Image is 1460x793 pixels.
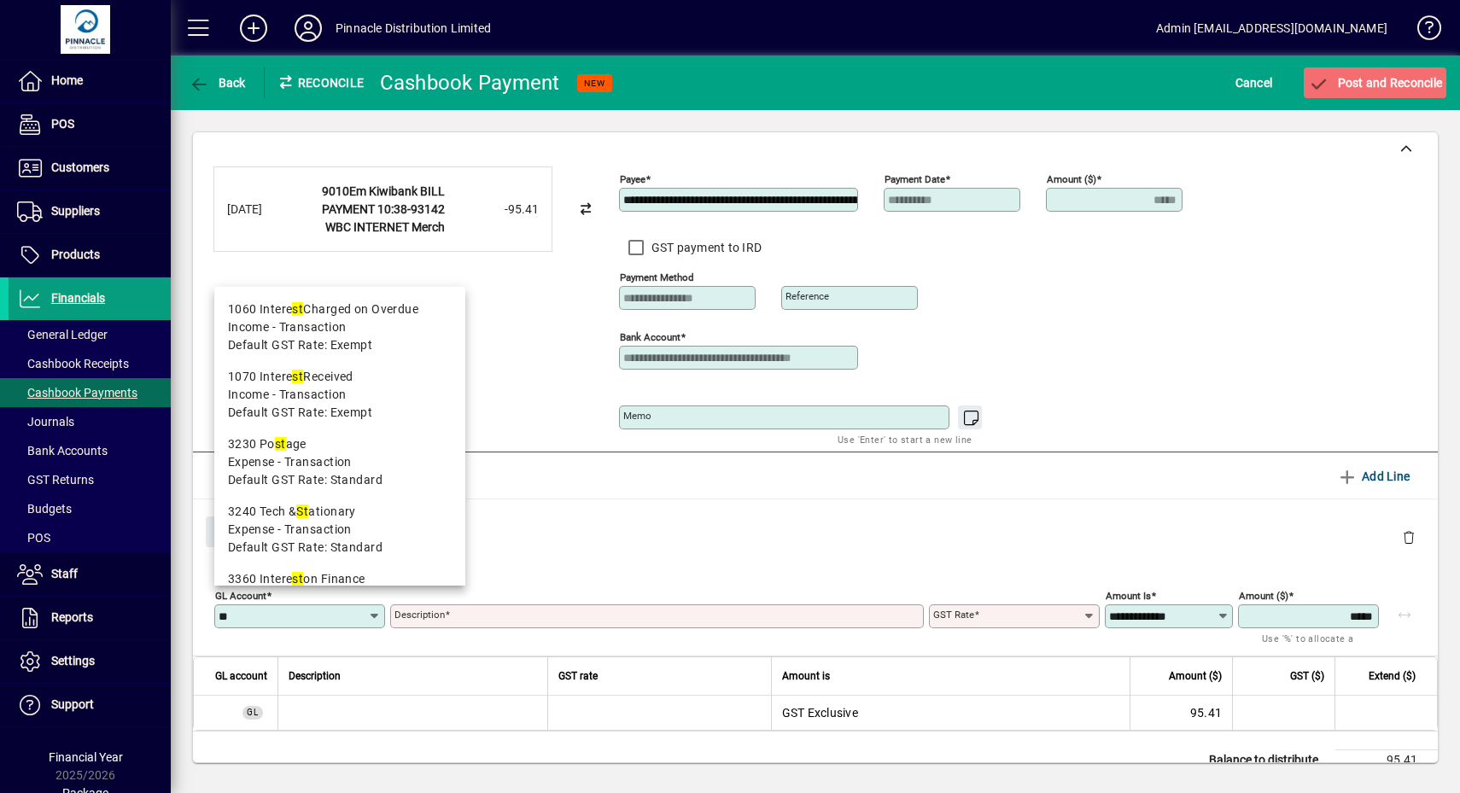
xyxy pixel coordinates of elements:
mat-label: Description [394,609,445,621]
span: Bank Accounts [17,444,108,458]
app-page-header-button: Close [201,523,268,539]
div: Admin [EMAIL_ADDRESS][DOMAIN_NAME] [1156,15,1387,42]
span: Expense - Transaction [228,453,352,471]
button: Close [206,516,264,547]
button: Profile [281,13,336,44]
mat-hint: Use '%' to allocate a percentage [1262,628,1365,665]
a: Journals [9,407,171,436]
em: st [275,437,286,451]
mat-option: 3360 Interest on Finance [214,563,466,631]
span: Default GST Rate: Exempt [228,404,373,422]
mat-option: 1060 Interest Charged on Overdue [214,294,466,361]
div: 1060 Intere Charged on Overdue [228,300,453,318]
span: Staff [51,567,78,580]
strong: 9010Em Kiwibank BILL PAYMENT 10:38-93142 WBC INTERNET Merch [322,184,445,234]
a: Suppliers [9,190,171,233]
mat-label: Amount is [1106,590,1151,602]
span: General Ledger [17,328,108,341]
a: Customers [9,147,171,190]
mat-label: Amount ($) [1239,590,1288,602]
td: 95.41 [1130,696,1232,730]
span: Income - Transaction [228,318,347,336]
span: GL account [215,667,267,685]
span: GST Returns [17,473,94,487]
a: General Ledger [9,320,171,349]
a: Support [9,684,171,726]
td: Balance to distribute [1200,750,1335,771]
mat-label: Payee [620,173,645,185]
span: Financials [51,291,105,305]
app-page-header-button: Delete [1388,529,1429,545]
td: GST Exclusive [771,696,1130,730]
a: Budgets [9,494,171,523]
a: Products [9,234,171,277]
td: 95.41 [1335,750,1438,771]
div: Reconcile [265,69,367,96]
mat-option: 1070 Interest Received [214,361,466,429]
span: Default GST Rate: Standard [228,539,383,557]
a: POS [9,523,171,552]
span: Support [51,697,94,711]
a: Cashbook Receipts [9,349,171,378]
mat-option: 3240 Tech & Stationary [214,496,466,563]
mat-label: Bank Account [620,331,680,343]
span: Default GST Rate: Standard [228,471,383,489]
a: Staff [9,553,171,596]
span: POS [51,117,74,131]
span: Budgets [17,502,72,516]
span: Reports [51,610,93,624]
span: Cashbook Receipts [17,357,129,370]
span: Journals [17,415,74,429]
span: Extend ($) [1369,667,1416,685]
a: Knowledge Base [1405,3,1439,59]
span: GST rate [558,667,598,685]
span: Cashbook Payments [17,386,137,399]
span: Back [189,76,246,90]
div: Pinnacle Distribution Limited [336,15,491,42]
a: Settings [9,640,171,683]
mat-hint: Use 'Enter' to start a new line [838,429,972,449]
em: st [292,572,303,586]
button: Add [226,13,281,44]
div: -95.41 [453,201,539,219]
button: Back [184,67,250,98]
mat-label: Reference [785,290,829,302]
div: [DATE] [227,201,295,219]
span: POS [17,531,50,545]
mat-label: Payment method [620,271,694,283]
div: 3240 Tech & ationary [228,503,453,521]
div: Cashbook Payment [380,69,560,96]
a: Reports [9,597,171,639]
div: 3360 Intere on Finance [228,570,453,588]
mat-label: GST rate [933,609,974,621]
div: 1070 Intere Received [228,368,453,386]
mat-label: Memo [623,410,651,422]
mat-label: Payment Date [885,173,945,185]
a: Cashbook Payments [9,378,171,407]
button: Cancel [1231,67,1277,98]
button: Post and Reconcile [1304,67,1446,98]
span: Settings [51,654,95,668]
span: Suppliers [51,204,100,218]
span: Income - Transaction [228,386,347,404]
span: Description [289,667,341,685]
span: Home [51,73,83,87]
span: Default GST Rate: Exempt [228,336,373,354]
em: st [292,370,303,383]
span: Cancel [1235,69,1273,96]
span: Expense - Transaction [228,521,352,539]
label: GST payment to IRD [648,239,762,256]
span: Products [51,248,100,261]
a: Home [9,60,171,102]
em: St [296,504,308,518]
a: GST Returns [9,465,171,494]
a: POS [9,103,171,146]
mat-label: GL Account [215,590,266,602]
a: Bank Accounts [9,436,171,465]
span: Close [213,518,257,546]
span: Amount ($) [1169,667,1222,685]
span: Financial Year [49,750,123,764]
mat-label: Amount ($) [1047,173,1096,185]
span: Post and Reconcile [1308,76,1442,90]
app-page-header-button: Back [171,67,265,98]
